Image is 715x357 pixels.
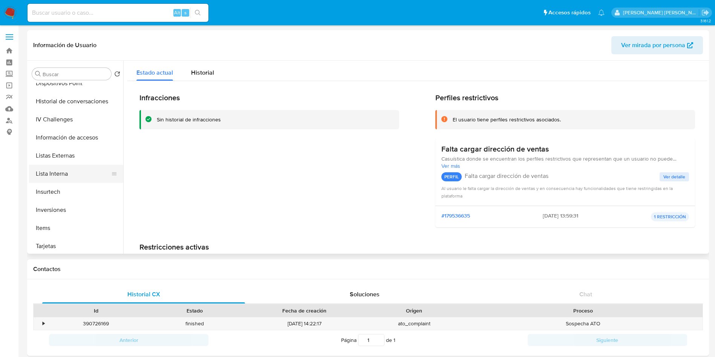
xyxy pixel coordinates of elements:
[464,317,703,330] div: Sospecha ATO
[114,71,120,79] button: Volver al orden por defecto
[190,8,205,18] button: search-icon
[579,290,592,299] span: Chat
[127,290,160,299] span: Historial CX
[52,307,140,314] div: Id
[250,307,360,314] div: Fecha de creación
[145,317,244,330] div: finished
[29,92,123,110] button: Historial de conversaciones
[528,334,687,346] button: Siguiente
[393,336,395,344] span: 1
[33,265,703,273] h1: Contactos
[35,71,41,77] button: Buscar
[43,71,108,78] input: Buscar
[244,317,365,330] div: [DATE] 14:22:17
[621,36,685,54] span: Ver mirada por persona
[370,307,458,314] div: Origen
[29,237,123,255] button: Tarjetas
[365,317,464,330] div: ato_complaint
[29,165,117,183] button: Lista Interna
[49,334,208,346] button: Anterior
[174,9,180,16] span: Alt
[29,201,123,219] button: Inversiones
[29,147,123,165] button: Listas Externas
[350,290,380,299] span: Soluciones
[611,36,703,54] button: Ver mirada por persona
[29,110,123,129] button: IV Challenges
[29,183,123,201] button: Insurtech
[28,8,208,18] input: Buscar usuario o caso...
[184,9,187,16] span: s
[47,317,145,330] div: 390726169
[29,74,123,92] button: Dispositivos Point
[701,9,709,17] a: Salir
[33,41,96,49] h1: Información de Usuario
[623,9,699,16] p: sandra.helbardt@mercadolibre.com
[43,320,44,327] div: •
[469,307,697,314] div: Proceso
[151,307,239,314] div: Estado
[29,219,123,237] button: Items
[548,9,591,17] span: Accesos rápidos
[29,129,123,147] button: Información de accesos
[341,334,395,346] span: Página de
[598,9,605,16] a: Notificaciones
